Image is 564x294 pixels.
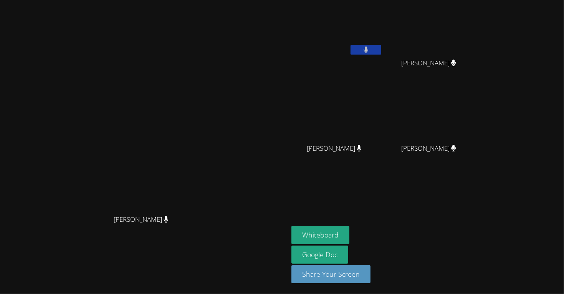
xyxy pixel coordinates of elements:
span: [PERSON_NAME] [401,58,456,69]
span: [PERSON_NAME] [307,143,362,154]
a: Google Doc [291,246,348,264]
button: Whiteboard [291,226,349,244]
button: Share Your Screen [291,265,370,283]
span: [PERSON_NAME] [401,143,456,154]
span: [PERSON_NAME] [114,214,169,225]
